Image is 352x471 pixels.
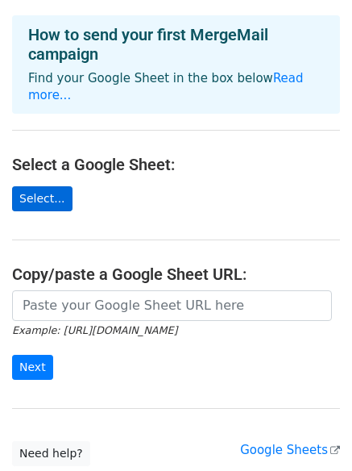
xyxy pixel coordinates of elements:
div: Widget de chat [271,394,352,471]
h4: How to send your first MergeMail campaign [28,25,324,64]
input: Next [12,355,53,380]
a: Need help? [12,441,90,466]
a: Google Sheets [240,443,340,457]
p: Find your Google Sheet in the box below [28,70,324,104]
h4: Select a Google Sheet: [12,155,340,174]
input: Paste your Google Sheet URL here [12,290,332,321]
a: Read more... [28,71,304,102]
small: Example: [URL][DOMAIN_NAME] [12,324,177,336]
a: Select... [12,186,72,211]
h4: Copy/paste a Google Sheet URL: [12,265,340,284]
iframe: Chat Widget [271,394,352,471]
